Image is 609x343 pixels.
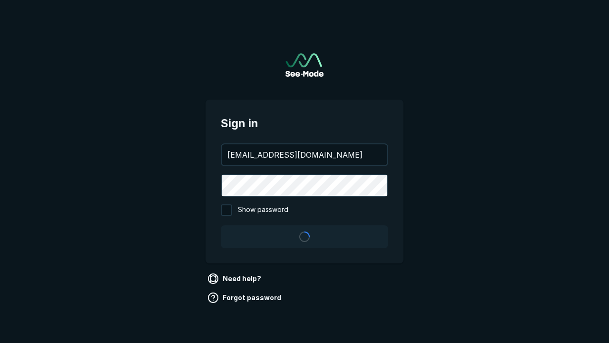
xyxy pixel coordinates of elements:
img: See-Mode Logo [285,53,324,77]
a: Go to sign in [285,53,324,77]
a: Need help? [206,271,265,286]
input: your@email.com [222,144,387,165]
a: Forgot password [206,290,285,305]
span: Show password [238,204,288,216]
span: Sign in [221,115,388,132]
